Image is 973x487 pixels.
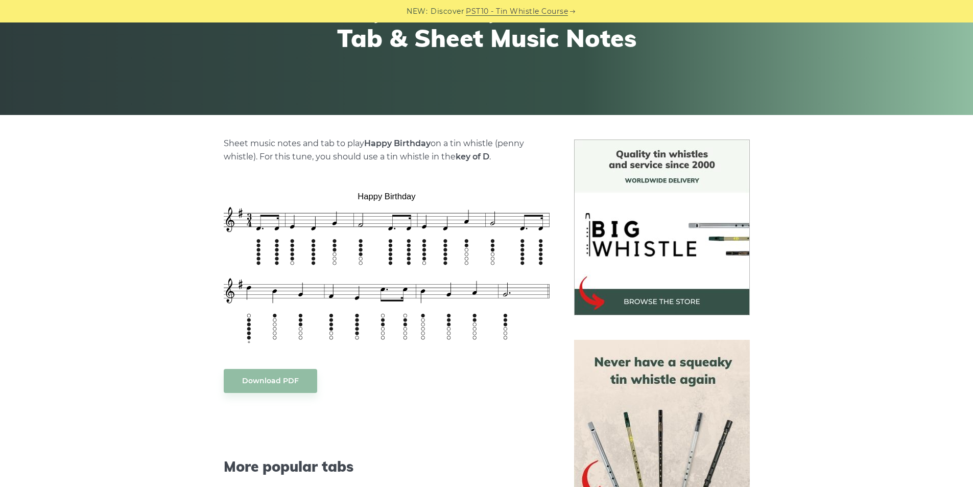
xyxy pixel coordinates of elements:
a: PST10 - Tin Whistle Course [466,6,568,17]
strong: Happy Birthday [364,138,431,148]
p: Sheet music notes and tab to play on a tin whistle (penny whistle). For this tune, you should use... [224,137,550,164]
a: Download PDF [224,369,317,393]
span: More popular tabs [224,458,550,475]
img: Happy Birthday Tin Whistle Tab & Sheet Music [224,184,550,348]
strong: key of D [456,152,489,161]
span: Discover [431,6,464,17]
img: BigWhistle Tin Whistle Store [574,140,750,315]
span: NEW: [407,6,428,17]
